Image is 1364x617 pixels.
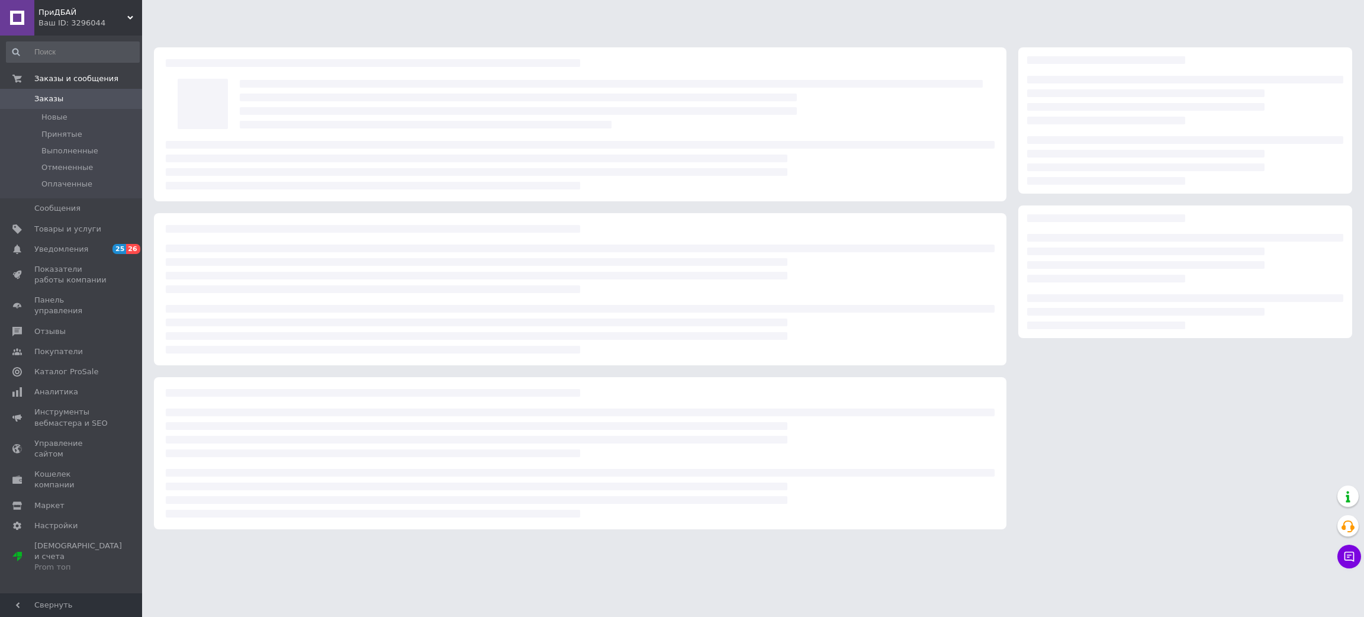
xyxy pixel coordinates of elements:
span: Принятые [41,129,82,140]
span: Заказы [34,94,63,104]
span: Кошелек компании [34,469,110,490]
span: Заказы и сообщения [34,73,118,84]
button: Чат с покупателем [1337,545,1361,568]
span: Панель управления [34,295,110,316]
span: Показатели работы компании [34,264,110,285]
span: Инструменты вебмастера и SEO [34,407,110,428]
span: Отмененные [41,162,93,173]
span: Аналитика [34,387,78,397]
div: Prom топ [34,562,122,573]
span: Уведомления [34,244,88,255]
span: Настройки [34,520,78,531]
span: Управление сайтом [34,438,110,459]
span: Оплаченные [41,179,92,189]
span: Выполненные [41,146,98,156]
span: 25 [112,244,126,254]
span: Сообщения [34,203,81,214]
span: ПриДБАЙ [38,7,127,18]
span: Покупатели [34,346,83,357]
input: Поиск [6,41,140,63]
div: Ваш ID: 3296044 [38,18,142,28]
span: Каталог ProSale [34,367,98,377]
span: Новые [41,112,67,123]
span: [DEMOGRAPHIC_DATA] и счета [34,541,122,573]
span: Маркет [34,500,65,511]
span: Товары и услуги [34,224,101,234]
span: Отзывы [34,326,66,337]
span: 26 [126,244,140,254]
